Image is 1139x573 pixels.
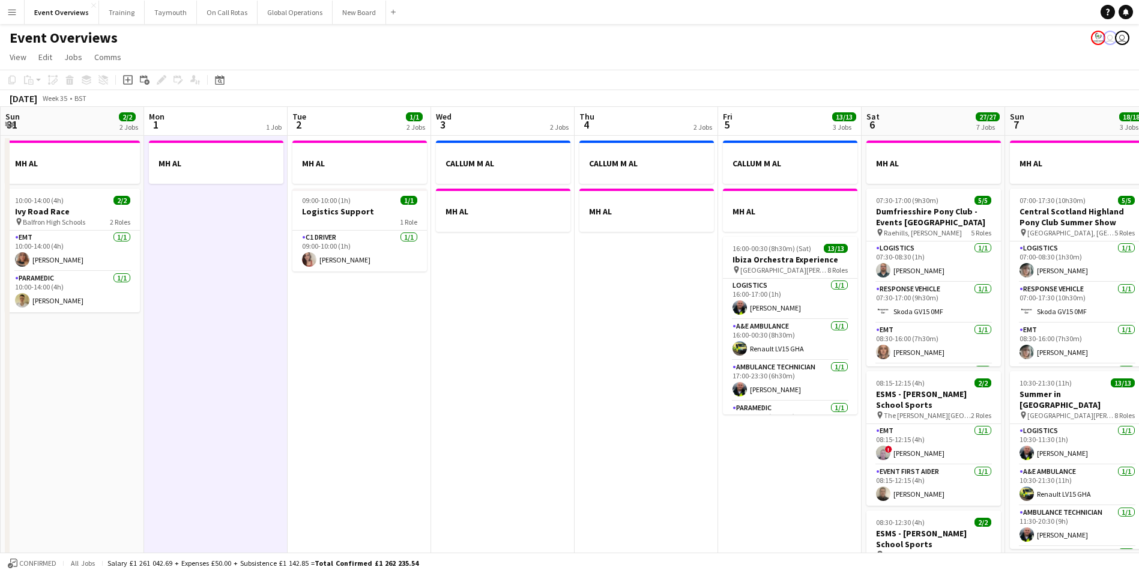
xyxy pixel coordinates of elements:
app-user-avatar: Operations Team [1115,31,1129,45]
span: Confirmed [19,559,56,568]
button: New Board [333,1,386,24]
a: Comms [89,49,126,65]
span: Comms [94,52,121,62]
a: Edit [34,49,57,65]
div: [DATE] [10,92,37,105]
h1: Event Overviews [10,29,118,47]
div: Salary £1 261 042.69 + Expenses £50.00 + Subsistence £1 142.85 = [107,559,418,568]
button: Taymouth [145,1,197,24]
span: View [10,52,26,62]
button: Confirmed [6,557,58,570]
div: BST [74,94,86,103]
button: Event Overviews [25,1,99,24]
span: Jobs [64,52,82,62]
button: On Call Rotas [197,1,258,24]
a: Jobs [59,49,87,65]
app-user-avatar: Operations Team [1103,31,1117,45]
button: Training [99,1,145,24]
span: Total Confirmed £1 262 235.54 [315,559,418,568]
a: View [5,49,31,65]
span: All jobs [68,559,97,568]
button: Global Operations [258,1,333,24]
app-user-avatar: Operations Manager [1091,31,1105,45]
span: Edit [38,52,52,62]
